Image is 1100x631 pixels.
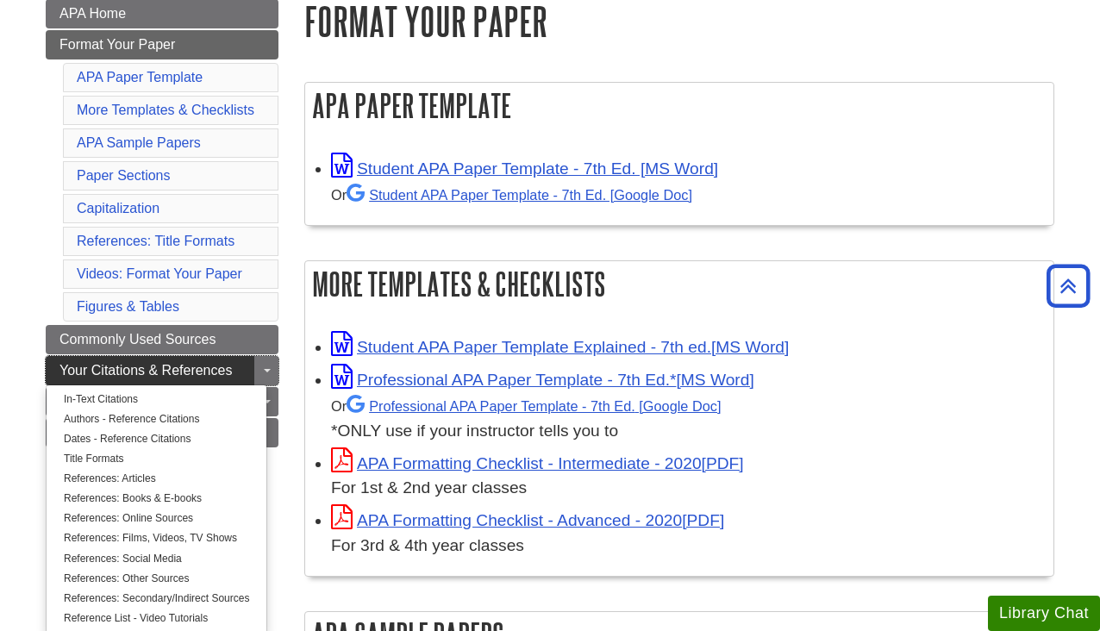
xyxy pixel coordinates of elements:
a: APA Paper Template [77,70,203,84]
small: Or [331,187,692,203]
div: *ONLY use if your instructor tells you to [331,393,1045,444]
a: Title Formats [47,449,266,469]
h2: More Templates & Checklists [305,261,1053,307]
a: Videos: Format Your Paper [77,266,242,281]
a: References: Articles [47,469,266,489]
a: Link opens in new window [331,511,724,529]
a: Your Citations & References [46,356,278,385]
a: Authors - Reference Citations [47,409,266,429]
div: For 1st & 2nd year classes [331,476,1045,501]
span: APA Home [59,6,126,21]
a: References: Social Media [47,549,266,569]
h2: APA Paper Template [305,83,1053,128]
a: Link opens in new window [331,338,789,356]
a: References: Secondary/Indirect Sources [47,589,266,609]
a: Back to Top [1041,274,1096,297]
button: Library Chat [988,596,1100,631]
a: Student APA Paper Template - 7th Ed. [Google Doc] [347,187,692,203]
span: Format Your Paper [59,37,175,52]
a: References: Title Formats [77,234,234,248]
a: APA Sample Papers [77,135,201,150]
a: References: Online Sources [47,509,266,528]
a: Commonly Used Sources [46,325,278,354]
a: Paper Sections [77,168,171,183]
a: Link opens in new window [331,371,754,389]
a: Format Your Paper [46,30,278,59]
a: Professional APA Paper Template - 7th Ed. [347,398,721,414]
a: Figures & Tables [77,299,179,314]
a: References: Books & E-books [47,489,266,509]
a: Link opens in new window [331,454,744,472]
div: For 3rd & 4th year classes [331,534,1045,559]
a: Dates - Reference Citations [47,429,266,449]
a: Link opens in new window [331,159,718,178]
a: In-Text Citations [47,390,266,409]
a: More Templates & Checklists [77,103,254,117]
small: Or [331,398,721,414]
a: References: Other Sources [47,569,266,589]
span: Commonly Used Sources [59,332,216,347]
a: Reference List - Video Tutorials [47,609,266,628]
a: References: Films, Videos, TV Shows [47,528,266,548]
a: Capitalization [77,201,159,216]
span: Your Citations & References [59,363,232,378]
